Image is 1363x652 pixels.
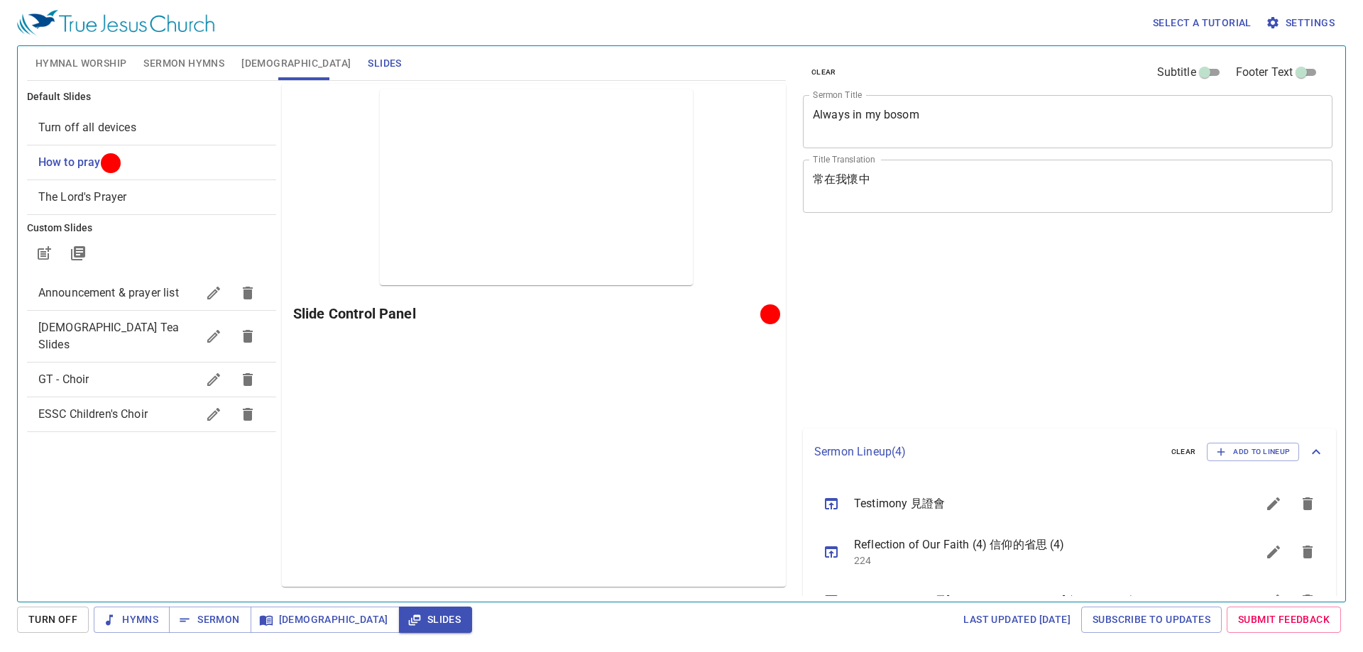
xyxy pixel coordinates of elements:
div: Announcement & prayer list [27,276,276,310]
span: ESSC Children's Choir [38,407,148,421]
span: Testimony 見證會 [854,495,1222,512]
span: Slides [368,55,401,72]
span: clear [811,66,836,79]
span: Footer Text [1236,64,1293,81]
button: Settings [1263,10,1340,36]
span: [DEMOGRAPHIC_DATA] [241,55,351,72]
span: clear [1171,446,1196,458]
span: [object Object] [38,155,101,169]
img: True Jesus Church [17,10,214,35]
a: Submit Feedback [1227,607,1341,633]
h6: Default Slides [27,89,276,105]
textarea: Always in my bosom [813,108,1323,135]
span: Slides [410,611,461,629]
p: 224 [854,553,1222,568]
span: Morning Prayer 早[DEMOGRAPHIC_DATA] (don't delete) [854,592,1222,609]
button: Turn Off [17,607,89,633]
span: Gospel Tea Slides [38,321,179,351]
span: GT - Choir [38,372,89,386]
button: [DEMOGRAPHIC_DATA] [251,607,400,633]
button: Select a tutorial [1147,10,1257,36]
span: Turn Off [28,611,77,629]
span: Submit Feedback [1238,611,1330,629]
div: How to pray [27,145,276,179]
button: clear [803,64,845,81]
h6: Slide Control Panel [293,302,765,325]
p: Sermon Lineup ( 4 ) [814,443,1160,460]
a: Subscribe to Updates [1081,607,1222,633]
button: Sermon [169,607,251,633]
div: Sermon Lineup(4)clearAdd to Lineup [803,429,1336,475]
button: Add to Lineup [1207,443,1299,461]
span: [object Object] [38,121,136,134]
span: Announcement & prayer list [38,286,179,299]
div: GT - Choir [27,363,276,397]
span: Add to Lineup [1216,446,1290,458]
div: The Lord's Prayer [27,180,276,214]
span: Settings [1269,14,1335,32]
textarea: 常在我懷中 [813,172,1323,199]
div: ESSC Children's Choir [27,397,276,431]
iframe: from-child [797,228,1228,424]
span: Select a tutorial [1153,14,1252,32]
button: Slides [399,607,472,633]
span: Sermon [180,611,239,629]
div: Turn off all devices [27,111,276,145]
h6: Custom Slides [27,221,276,236]
span: [object Object] [38,190,127,204]
a: Last updated [DATE] [958,607,1076,633]
span: [DEMOGRAPHIC_DATA] [262,611,388,629]
span: Hymnal Worship [35,55,127,72]
span: Reflection of Our Faith (4) 信仰的省思 (4) [854,536,1222,553]
button: clear [1163,443,1205,460]
span: Hymns [105,611,158,629]
span: Subtitle [1157,64,1196,81]
span: Sermon Hymns [143,55,224,72]
span: Subscribe to Updates [1093,611,1210,629]
button: Hymns [94,607,170,633]
div: [DEMOGRAPHIC_DATA] Tea Slides [27,311,276,362]
span: Last updated [DATE] [963,611,1071,629]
